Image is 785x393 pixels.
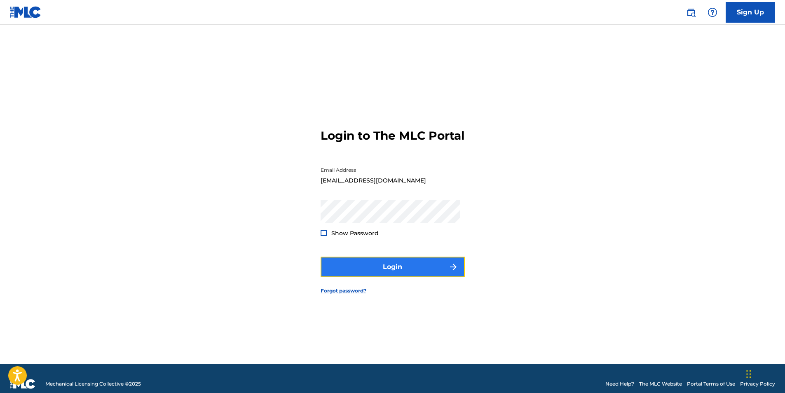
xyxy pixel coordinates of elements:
[740,380,775,388] a: Privacy Policy
[10,379,35,389] img: logo
[687,380,735,388] a: Portal Terms of Use
[704,4,721,21] div: Help
[45,380,141,388] span: Mechanical Licensing Collective © 2025
[10,6,42,18] img: MLC Logo
[726,2,775,23] a: Sign Up
[448,262,458,272] img: f7272a7cc735f4ea7f67.svg
[639,380,682,388] a: The MLC Website
[686,7,696,17] img: search
[605,380,634,388] a: Need Help?
[321,257,465,277] button: Login
[746,362,751,386] div: Drag
[683,4,699,21] a: Public Search
[744,353,785,393] iframe: Chat Widget
[321,129,464,143] h3: Login to The MLC Portal
[321,287,366,295] a: Forgot password?
[331,229,379,237] span: Show Password
[708,7,717,17] img: help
